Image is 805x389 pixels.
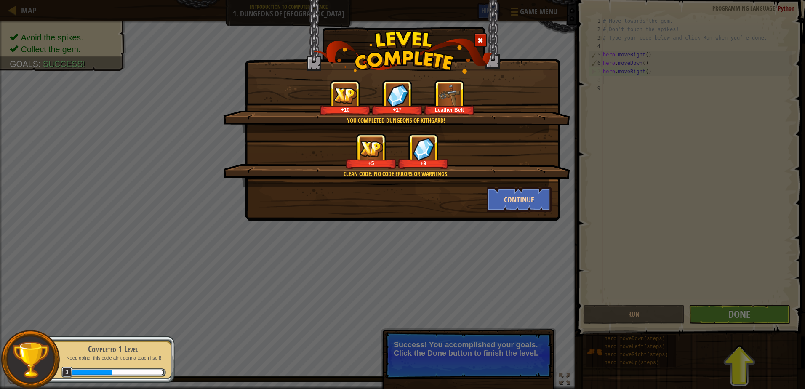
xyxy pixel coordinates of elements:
button: Continue [487,187,552,212]
div: Clean code: no code errors or warnings. [263,170,529,178]
span: 3 [61,367,73,378]
p: Keep going, this code ain't gonna teach itself! [60,355,166,361]
div: +9 [400,160,447,166]
div: +17 [373,107,421,113]
img: reward_icon_gems.png [413,137,434,160]
div: +5 [347,160,395,166]
img: portrait.png [438,84,461,107]
img: trophy.png [11,341,50,379]
div: You completed Dungeons of Kithgard! [263,116,529,125]
img: level_complete.png [312,31,493,74]
img: reward_icon_xp.png [333,87,357,104]
div: +10 [321,107,369,113]
div: Leather Belt [426,107,473,113]
div: Completed 1 Level [60,343,166,355]
img: reward_icon_xp.png [360,141,383,157]
img: reward_icon_gems.png [387,84,408,107]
